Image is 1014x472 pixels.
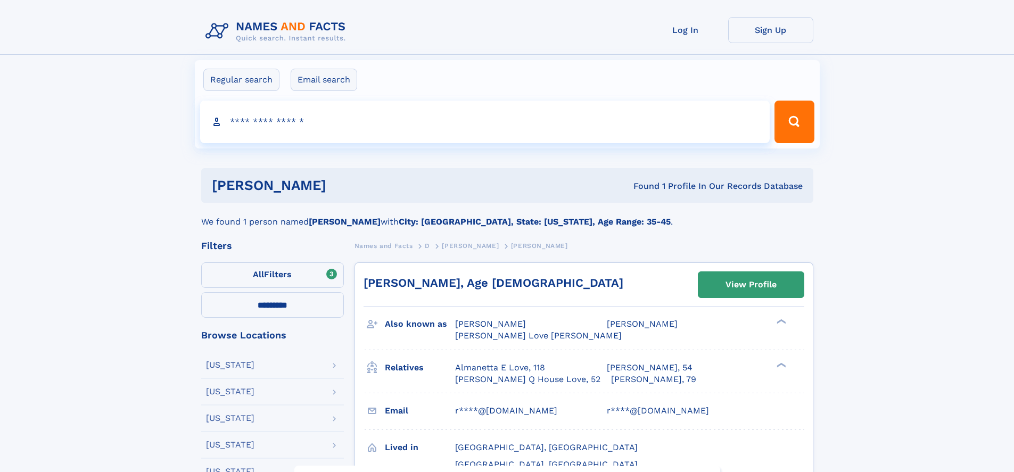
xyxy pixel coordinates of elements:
[611,374,696,385] a: [PERSON_NAME], 79
[206,361,254,369] div: [US_STATE]
[643,17,728,43] a: Log In
[455,319,526,329] span: [PERSON_NAME]
[291,69,357,91] label: Email search
[698,272,804,297] a: View Profile
[206,441,254,449] div: [US_STATE]
[480,180,803,192] div: Found 1 Profile In Our Records Database
[511,242,568,250] span: [PERSON_NAME]
[201,330,344,340] div: Browse Locations
[455,362,545,374] a: Almanetta E Love, 118
[253,269,264,279] span: All
[774,361,787,368] div: ❯
[364,276,623,289] a: [PERSON_NAME], Age [DEMOGRAPHIC_DATA]
[455,374,600,385] a: [PERSON_NAME] Q House Love, 52
[203,69,279,91] label: Regular search
[774,318,787,325] div: ❯
[728,17,813,43] a: Sign Up
[425,239,430,252] a: D
[442,239,499,252] a: [PERSON_NAME]
[607,319,678,329] span: [PERSON_NAME]
[201,241,344,251] div: Filters
[201,17,355,46] img: Logo Names and Facts
[385,359,455,377] h3: Relatives
[355,239,413,252] a: Names and Facts
[774,101,814,143] button: Search Button
[455,330,622,341] span: [PERSON_NAME] Love [PERSON_NAME]
[726,272,777,297] div: View Profile
[201,262,344,288] label: Filters
[455,442,638,452] span: [GEOGRAPHIC_DATA], [GEOGRAPHIC_DATA]
[399,217,671,227] b: City: [GEOGRAPHIC_DATA], State: [US_STATE], Age Range: 35-45
[607,362,693,374] a: [PERSON_NAME], 54
[425,242,430,250] span: D
[385,438,455,457] h3: Lived in
[201,203,813,228] div: We found 1 person named with .
[200,101,770,143] input: search input
[455,459,638,469] span: [GEOGRAPHIC_DATA], [GEOGRAPHIC_DATA]
[309,217,381,227] b: [PERSON_NAME]
[206,414,254,423] div: [US_STATE]
[385,315,455,333] h3: Also known as
[206,387,254,396] div: [US_STATE]
[385,402,455,420] h3: Email
[442,242,499,250] span: [PERSON_NAME]
[212,179,480,192] h1: [PERSON_NAME]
